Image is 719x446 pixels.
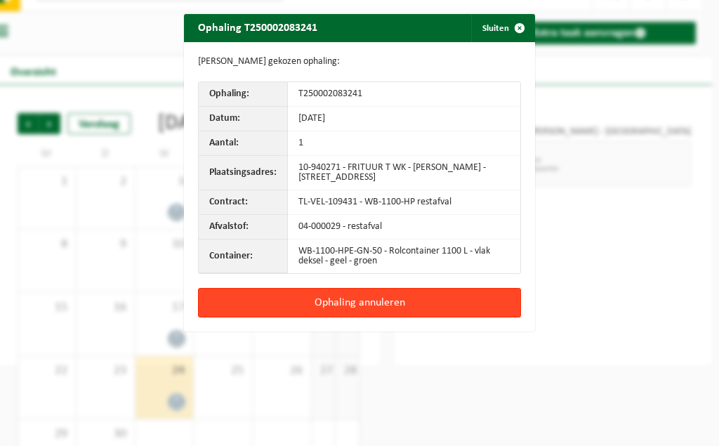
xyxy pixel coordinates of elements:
td: 1 [288,131,520,156]
td: [DATE] [288,107,520,131]
th: Container: [199,240,288,273]
td: T250002083241 [288,82,520,107]
th: Aantal: [199,131,288,156]
td: TL-VEL-109431 - WB-1100-HP restafval [288,190,520,215]
td: WB-1100-HPE-GN-50 - Rolcontainer 1100 L - vlak deksel - geel - groen [288,240,520,273]
th: Datum: [199,107,288,131]
td: 04-000029 - restafval [288,215,520,240]
p: [PERSON_NAME] gekozen ophaling: [198,56,521,67]
th: Contract: [199,190,288,215]
th: Plaatsingsadres: [199,156,288,190]
th: Afvalstof: [199,215,288,240]
button: Ophaling annuleren [198,288,521,317]
td: 10-940271 - FRITUUR T WK - [PERSON_NAME] - [STREET_ADDRESS] [288,156,520,190]
button: Sluiten [471,14,534,42]
h2: Ophaling T250002083241 [184,14,331,41]
th: Ophaling: [199,82,288,107]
